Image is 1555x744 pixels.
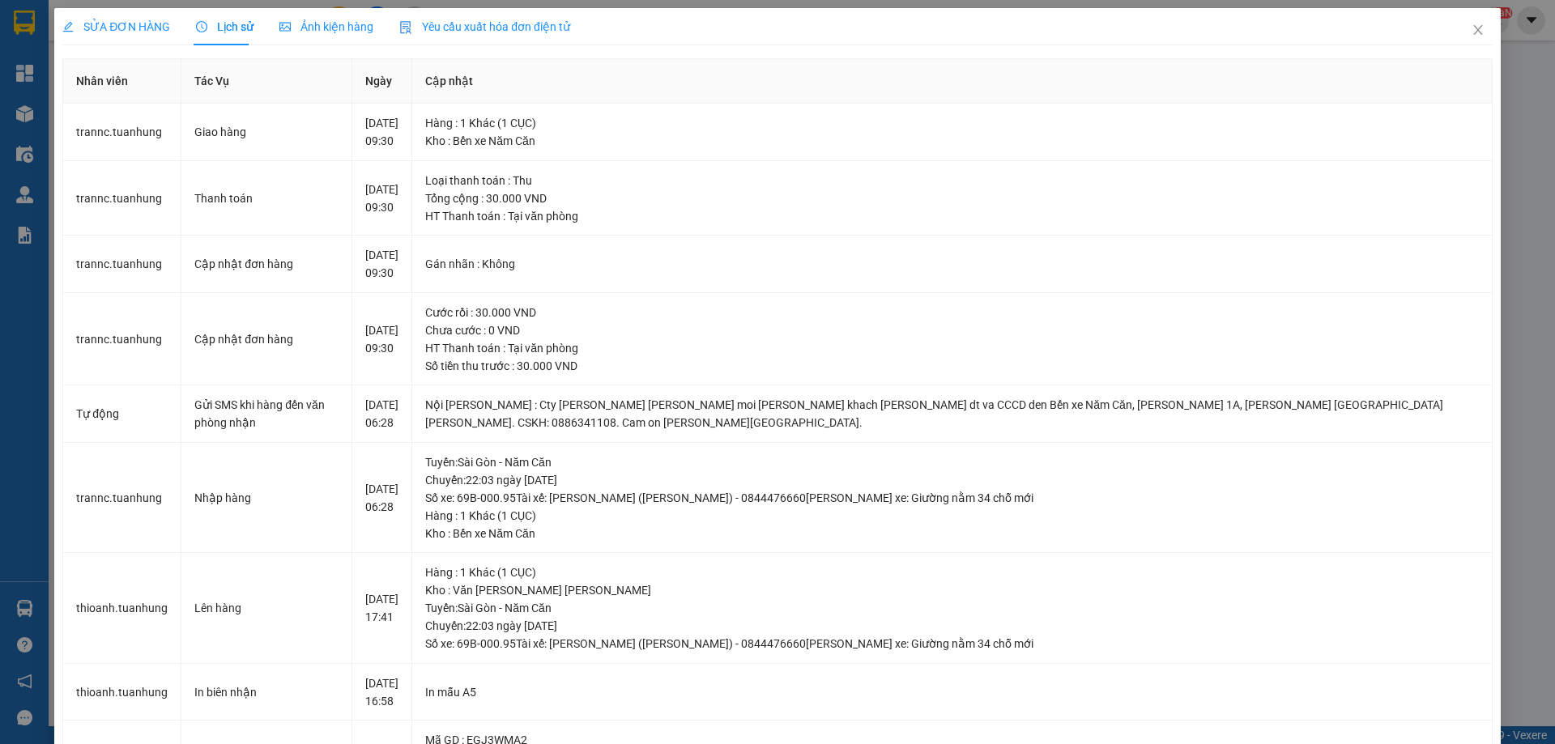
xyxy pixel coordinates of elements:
td: Tự động [63,385,181,443]
div: Hàng : 1 Khác (1 CỤC) [425,114,1479,132]
span: edit [62,21,74,32]
div: Gán nhãn : Không [425,255,1479,273]
div: Cước rồi : 30.000 VND [425,304,1479,321]
button: Close [1455,8,1501,53]
div: Hàng : 1 Khác (1 CỤC) [425,507,1479,525]
th: Cập nhật [412,59,1493,104]
div: [DATE] 06:28 [365,480,398,516]
span: SỬA ĐƠN HÀNG [62,20,170,33]
div: [DATE] 06:28 [365,396,398,432]
div: Tổng cộng : 30.000 VND [425,189,1479,207]
div: Tuyến : Sài Gòn - Năm Căn Chuyến: 22:03 ngày [DATE] Số xe: 69B-000.95 Tài xế: [PERSON_NAME] ([PER... [425,453,1479,507]
div: In biên nhận [194,683,339,701]
div: Cập nhật đơn hàng [194,330,339,348]
span: phone [93,59,106,72]
span: clock-circle [196,21,207,32]
td: thioanh.tuanhung [63,553,181,664]
span: close [1472,23,1485,36]
span: picture [279,21,291,32]
div: In mẫu A5 [425,683,1479,701]
div: Hàng : 1 Khác (1 CỤC) [425,563,1479,581]
div: Số tiền thu trước : 30.000 VND [425,357,1479,375]
div: Giao hàng [194,123,339,141]
div: Chưa cước : 0 VND [425,321,1479,339]
div: HT Thanh toán : Tại văn phòng [425,339,1479,357]
b: GỬI : Bến xe Năm Căn [7,101,228,128]
div: Thanh toán [194,189,339,207]
th: Nhân viên [63,59,181,104]
div: [DATE] 16:58 [365,674,398,710]
div: Kho : Bến xe Năm Căn [425,525,1479,542]
span: Yêu cầu xuất hóa đơn điện tử [399,20,570,33]
td: trannc.tuanhung [63,293,181,386]
div: Cập nhật đơn hàng [194,255,339,273]
img: icon [399,21,412,34]
td: trannc.tuanhung [63,104,181,161]
span: environment [93,39,106,52]
th: Ngày [352,59,412,104]
th: Tác Vụ [181,59,352,104]
div: Kho : Bến xe Năm Căn [425,132,1479,150]
div: [DATE] 09:30 [365,321,398,357]
div: Gửi SMS khi hàng đến văn phòng nhận [194,396,339,432]
div: Nhập hàng [194,489,339,507]
div: Kho : Văn [PERSON_NAME] [PERSON_NAME] [425,581,1479,599]
div: Lên hàng [194,599,339,617]
div: Loại thanh toán : Thu [425,172,1479,189]
span: Ảnh kiện hàng [279,20,373,33]
div: Nội [PERSON_NAME] : Cty [PERSON_NAME] [PERSON_NAME] moi [PERSON_NAME] khach [PERSON_NAME] dt va C... [425,396,1479,432]
b: [PERSON_NAME] [93,11,229,31]
td: thioanh.tuanhung [63,664,181,721]
div: [DATE] 09:30 [365,181,398,216]
span: Lịch sử [196,20,253,33]
div: [DATE] 17:41 [365,590,398,626]
td: trannc.tuanhung [63,443,181,554]
td: trannc.tuanhung [63,236,181,293]
div: HT Thanh toán : Tại văn phòng [425,207,1479,225]
li: 02839.63.63.63 [7,56,309,76]
td: trannc.tuanhung [63,161,181,236]
li: 85 [PERSON_NAME] [7,36,309,56]
div: Tuyến : Sài Gòn - Năm Căn Chuyến: 22:03 ngày [DATE] Số xe: 69B-000.95 Tài xế: [PERSON_NAME] ([PER... [425,599,1479,653]
div: [DATE] 09:30 [365,246,398,282]
div: [DATE] 09:30 [365,114,398,150]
